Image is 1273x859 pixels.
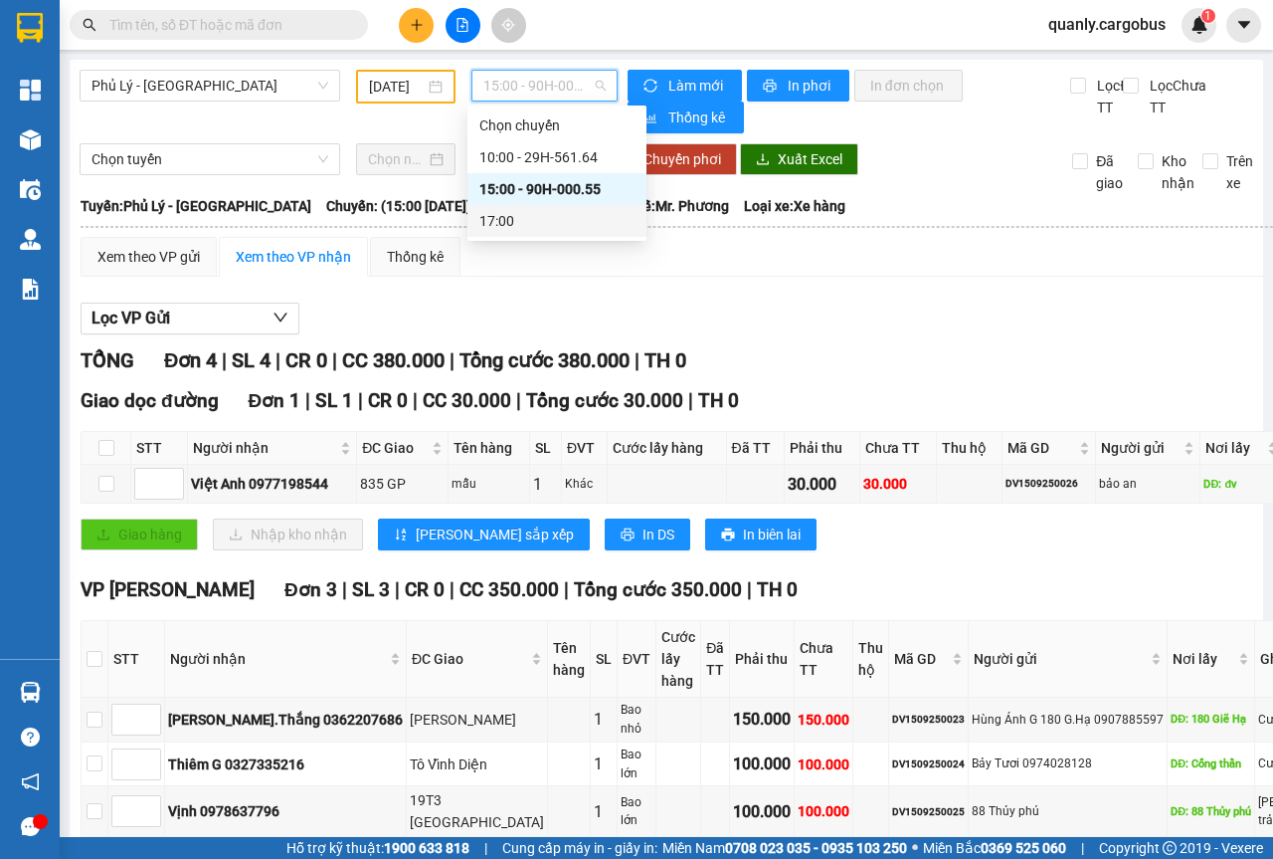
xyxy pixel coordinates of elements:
div: DV1509250024 [892,756,965,772]
span: Người gửi [974,648,1147,670]
span: sort-ascending [394,528,408,543]
span: In phơi [788,75,833,97]
th: ĐVT [618,621,656,698]
input: 13/09/2025 [369,76,425,98]
img: logo-vxr [17,13,43,43]
div: Tô Vĩnh Diện [410,753,544,775]
span: Đơn 1 [249,389,301,412]
div: 15:00 - 90H-000.55 [479,178,635,200]
span: CR 0 [285,348,327,372]
div: bảo an [1099,475,1197,494]
span: Đã giao [1088,150,1131,194]
th: Phải thu [785,432,859,465]
button: uploadGiao hàng [81,519,198,550]
span: TỔNG [81,348,134,372]
span: Trên xe [1218,150,1261,194]
span: Mã GD [1007,437,1075,459]
div: DV1509250025 [892,804,965,820]
span: | [747,578,752,601]
span: download [756,152,770,168]
div: 100.000 [733,799,791,824]
button: printerIn phơi [747,70,849,102]
strong: 0369 525 060 [981,840,1066,856]
span: Người nhận [170,648,386,670]
span: Chọn tuyến [91,144,328,174]
span: printer [763,79,780,95]
span: CC 30.000 [423,389,511,412]
span: Nơi lấy [1205,437,1262,459]
span: Nơi lấy [1173,648,1234,670]
button: downloadXuất Excel [740,143,858,175]
div: DĐ: 88 Thủy phú [1171,803,1251,820]
img: icon-new-feature [1190,16,1208,34]
span: ⚪️ [912,844,918,852]
th: Chưa TT [860,432,938,465]
input: Chọn ngày [368,148,426,170]
th: Cước lấy hàng [656,621,701,698]
span: Chuyến: (15:00 [DATE]) [326,195,471,217]
td: DV1509250024 [889,743,969,787]
input: Tìm tên, số ĐT hoặc mã đơn [109,14,344,36]
img: warehouse-icon [20,229,41,250]
span: Đơn 4 [164,348,217,372]
span: | [395,578,400,601]
span: Người nhận [193,437,336,459]
span: message [21,817,40,836]
div: [PERSON_NAME].Thắng 0362207686 [168,709,403,731]
span: Tổng cước 30.000 [526,389,683,412]
span: file-add [455,18,469,32]
th: ĐVT [562,432,608,465]
span: | [564,578,569,601]
span: Miền Bắc [923,837,1066,859]
button: printerIn DS [605,519,690,550]
span: Tài xế: Mr. Phương [614,195,729,217]
img: warehouse-icon [20,682,41,703]
th: SL [591,621,618,698]
span: Lọc Chưa TT [1142,75,1209,118]
div: 1 [594,707,614,732]
span: | [484,837,487,859]
div: Khác [565,475,604,494]
div: Hùng Ánh G 180 G.Hạ 0907885597 [972,711,1164,730]
th: Cước lấy hàng [608,432,727,465]
span: | [413,389,418,412]
div: Vịnh 0978637796 [168,800,403,822]
span: | [688,389,693,412]
span: | [342,578,347,601]
th: SL [530,432,562,465]
b: Tuyến: Phủ Lý - [GEOGRAPHIC_DATA] [81,198,311,214]
span: CC 350.000 [459,578,559,601]
td: DV1509250025 [889,786,969,837]
span: TH 0 [757,578,798,601]
span: 15:00 - 90H-000.55 [483,71,605,101]
span: plus [410,18,424,32]
span: Thống kê [668,107,728,128]
img: dashboard-icon [20,80,41,101]
div: 10:00 - 29H-561.64 [479,146,635,168]
div: Xem theo VP gửi [97,246,200,268]
span: CC 380.000 [342,348,445,372]
span: Đơn 3 [284,578,337,601]
span: Mã GD [894,648,948,670]
span: VP [PERSON_NAME] [81,578,255,601]
div: 100.000 [798,800,849,822]
img: warehouse-icon [20,179,41,200]
span: Giao dọc đường [81,389,219,412]
div: 100.000 [733,752,791,776]
button: Chuyển phơi [628,143,737,175]
span: question-circle [21,728,40,747]
button: aim [491,8,526,43]
div: 150.000 [798,709,849,731]
th: Đã TT [727,432,786,465]
button: printerIn biên lai [705,519,817,550]
div: Xem theo VP nhận [236,246,351,268]
td: DV1509250023 [889,698,969,743]
button: downloadNhập kho nhận [213,519,363,550]
span: Phủ Lý - Hà Nội [91,71,328,101]
div: 100.000 [798,753,849,775]
span: | [516,389,521,412]
span: Làm mới [668,75,726,97]
div: 1 [594,799,614,824]
span: | [450,578,455,601]
span: | [635,348,639,372]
